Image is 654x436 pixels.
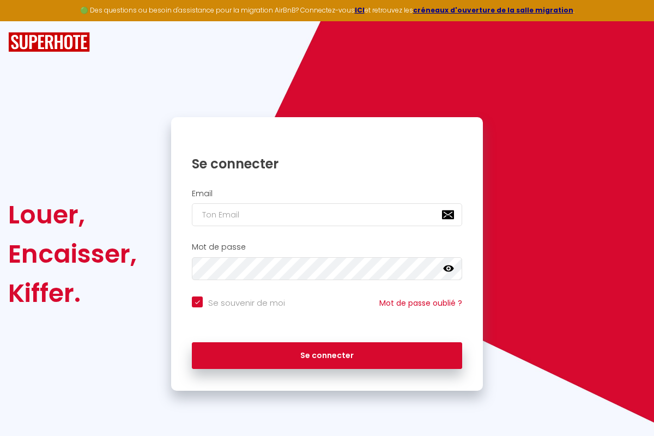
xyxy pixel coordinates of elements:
[192,155,462,172] h1: Se connecter
[192,243,462,252] h2: Mot de passe
[8,195,137,234] div: Louer,
[8,32,90,52] img: SuperHote logo
[355,5,365,15] a: ICI
[192,203,462,226] input: Ton Email
[413,5,573,15] a: créneaux d'ouverture de la salle migration
[192,189,462,198] h2: Email
[8,234,137,274] div: Encaisser,
[8,274,137,313] div: Kiffer.
[379,298,462,308] a: Mot de passe oublié ?
[192,342,462,370] button: Se connecter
